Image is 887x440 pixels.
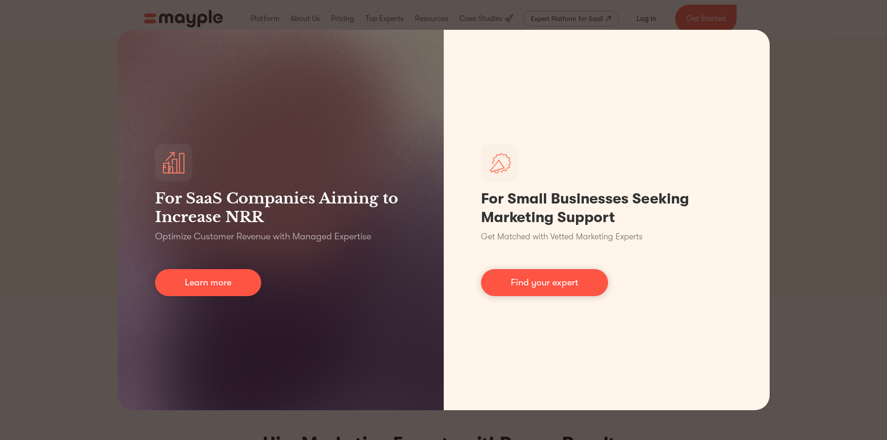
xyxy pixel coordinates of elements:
p: Optimize Customer Revenue with Managed Expertise [155,230,371,243]
p: Get Matched with Vetted Marketing Experts [481,230,643,243]
h1: For Small Businesses Seeking Marketing Support [481,190,732,227]
a: Find your expert [481,269,608,296]
h3: For SaaS Companies Aiming to Increase NRR [155,189,406,226]
a: Learn more [155,269,261,296]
